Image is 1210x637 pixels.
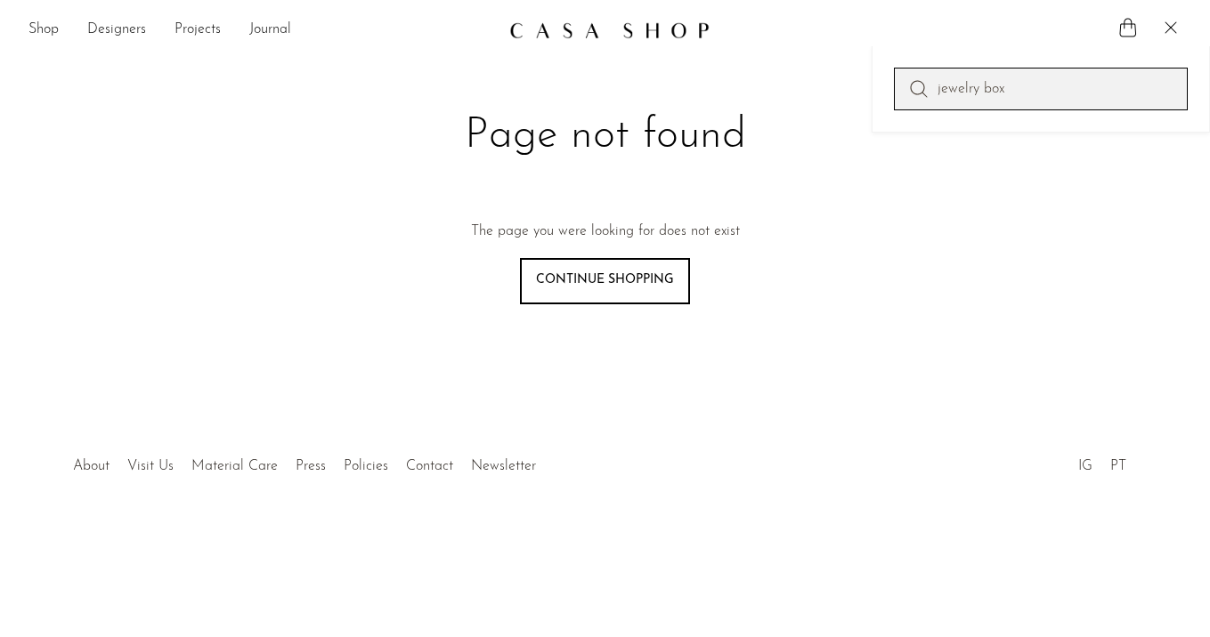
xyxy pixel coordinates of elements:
a: Visit Us [127,459,174,473]
a: IG [1078,459,1092,473]
a: Contact [406,459,453,473]
a: Designers [87,19,146,42]
a: Projects [175,19,221,42]
a: About [73,459,110,473]
a: Press [296,459,326,473]
input: Perform a search [894,68,1188,110]
a: Policies [344,459,388,473]
a: PT [1110,459,1126,473]
ul: NEW HEADER MENU [28,15,495,45]
a: Journal [249,19,291,42]
ul: Social Medias [1069,445,1135,479]
p: The page you were looking for does not exist [471,221,740,244]
a: Material Care [191,459,278,473]
ul: Quick links [64,445,545,479]
h1: Page not found [322,109,889,164]
a: Continue shopping [520,258,690,304]
nav: Desktop navigation [28,15,495,45]
a: Shop [28,19,59,42]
